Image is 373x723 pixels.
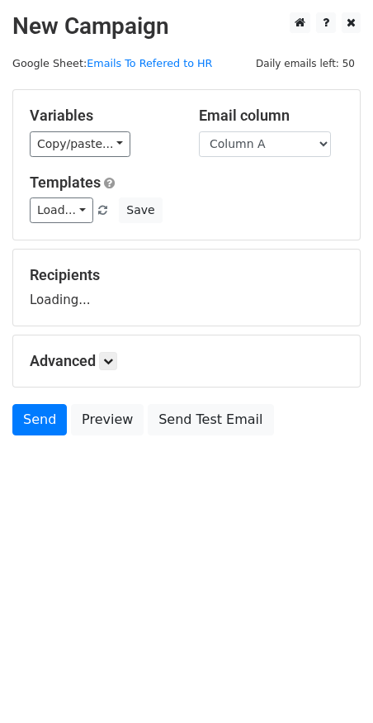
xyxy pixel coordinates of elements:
[30,174,101,191] a: Templates
[199,107,343,125] h5: Email column
[71,404,144,435] a: Preview
[12,57,212,69] small: Google Sheet:
[30,197,93,223] a: Load...
[250,57,361,69] a: Daily emails left: 50
[30,352,343,370] h5: Advanced
[12,404,67,435] a: Send
[87,57,212,69] a: Emails To Refered to HR
[30,266,343,284] h5: Recipients
[250,55,361,73] span: Daily emails left: 50
[30,131,130,157] a: Copy/paste...
[30,266,343,309] div: Loading...
[30,107,174,125] h5: Variables
[119,197,162,223] button: Save
[12,12,361,40] h2: New Campaign
[148,404,273,435] a: Send Test Email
